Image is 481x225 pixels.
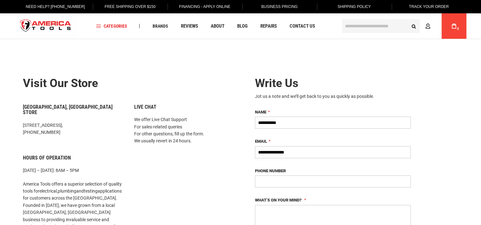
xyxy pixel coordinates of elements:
[15,14,77,38] a: store logo
[255,93,411,99] div: Jot us a note and we’ll get back to you as quickly as possible.
[39,188,57,194] a: electrical
[237,24,247,29] span: Blog
[289,24,315,29] span: Contact Us
[84,188,98,194] a: testing
[23,104,125,115] h6: [GEOGRAPHIC_DATA], [GEOGRAPHIC_DATA] Store
[408,20,420,32] button: Search
[23,167,125,174] p: [DATE] – [DATE]: 8AM – 5PM
[23,122,125,136] p: [STREET_ADDRESS], [PHONE_NUMBER]
[96,24,127,28] span: Categories
[23,77,236,90] h2: Visit our store
[234,22,250,31] a: Blog
[208,22,227,31] a: About
[255,139,267,144] span: Email
[255,110,266,114] span: Name
[255,77,299,90] span: Write Us
[255,198,302,202] span: What’s on your mind?
[58,188,76,194] a: plumbing
[260,24,277,29] span: Repairs
[257,22,279,31] a: Repairs
[149,22,171,31] a: Brands
[448,13,460,39] a: 0
[152,24,168,28] span: Brands
[93,22,130,31] a: Categories
[181,24,198,29] span: Reviews
[210,24,224,29] span: About
[23,155,125,161] h6: Hours of Operation
[255,168,286,173] span: Phone Number
[286,22,318,31] a: Contact Us
[134,116,236,145] p: We offer Live Chat Support For sales-related queries For other questions, fill up the form. We us...
[134,104,236,110] h6: Live Chat
[457,27,459,31] span: 0
[338,4,371,9] span: Shipping Policy
[15,14,77,38] img: America Tools
[178,22,201,31] a: Reviews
